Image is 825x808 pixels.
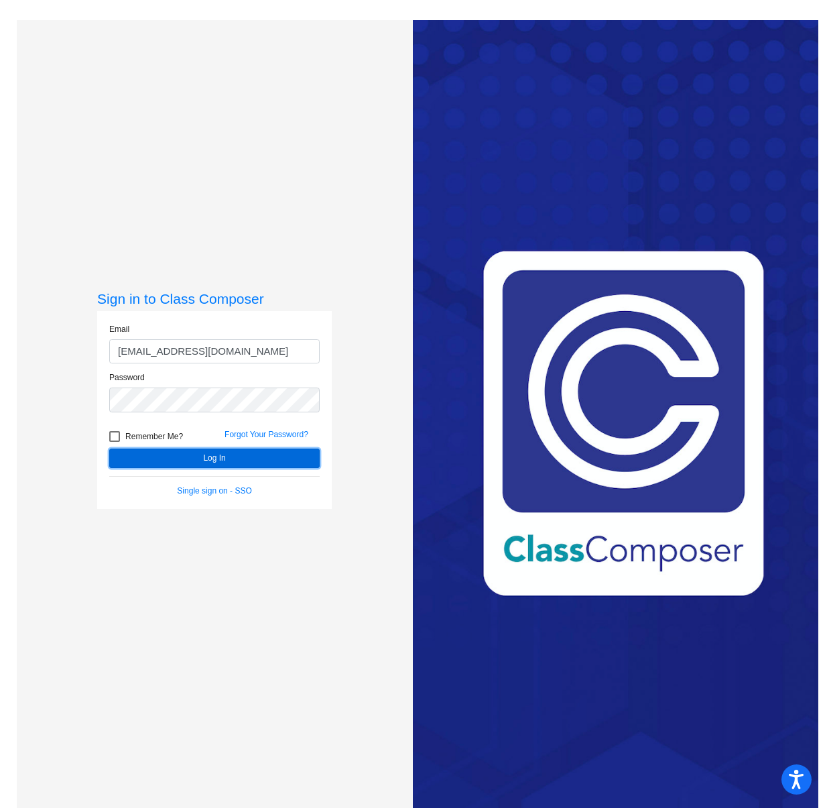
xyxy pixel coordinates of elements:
[109,323,129,335] label: Email
[177,486,251,496] a: Single sign on - SSO
[125,428,183,445] span: Remember Me?
[97,290,332,307] h3: Sign in to Class Composer
[225,430,308,439] a: Forgot Your Password?
[109,449,320,468] button: Log In
[109,371,145,384] label: Password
